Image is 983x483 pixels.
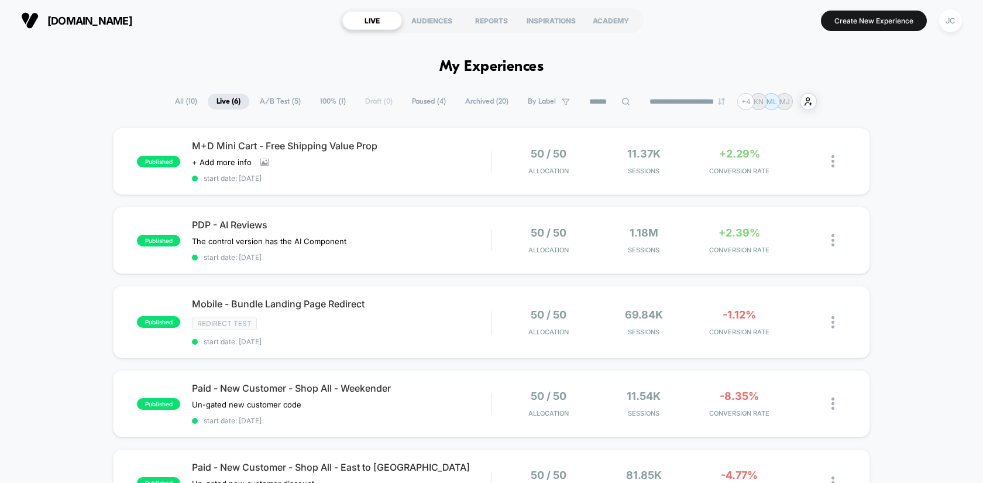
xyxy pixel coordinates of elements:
span: The control version has the AI Component [192,237,346,246]
div: + 4 [737,93,754,110]
span: M+D Mini Cart - Free Shipping Value Prop [192,140,491,152]
img: close [831,155,834,167]
span: 50 / 50 [531,148,566,160]
span: 50 / 50 [531,469,566,481]
button: Create New Experience [821,11,927,31]
span: Archived ( 20 ) [456,94,517,109]
span: A/B Test ( 5 ) [251,94,310,109]
div: JC [939,9,962,32]
span: -1.12% [723,309,756,321]
span: published [137,156,180,167]
span: -4.77% [721,469,758,481]
span: 50 / 50 [531,227,566,239]
span: CONVERSION RATE [695,409,784,417]
span: 11.54k [627,390,661,402]
img: end [718,98,725,105]
p: MJ [779,97,790,106]
span: Paid - New Customer - Shop All - Weekender [192,382,491,394]
img: close [831,234,834,246]
span: Paid - New Customer - Shop All - East to [GEOGRAPHIC_DATA] [192,461,491,473]
div: AUDIENCES [402,11,462,30]
span: 50 / 50 [531,390,566,402]
span: Sessions [599,167,689,175]
span: CONVERSION RATE [695,167,784,175]
span: Sessions [599,409,689,417]
span: [DOMAIN_NAME] [47,15,132,27]
span: Live ( 6 ) [208,94,249,109]
span: Allocation [528,328,569,336]
span: start date: [DATE] [192,337,491,346]
span: +2.39% [719,227,760,239]
span: start date: [DATE] [192,416,491,425]
span: start date: [DATE] [192,253,491,262]
img: close [831,316,834,328]
span: + Add more info [192,157,252,167]
div: ACADEMY [581,11,641,30]
img: close [831,398,834,410]
span: +2.29% [719,148,760,160]
span: Allocation [528,167,569,175]
span: 69.84k [625,309,663,321]
span: Allocation [528,246,569,254]
span: published [137,316,180,328]
span: 50 / 50 [531,309,566,321]
span: Redirect Test [192,317,257,330]
span: Paused ( 4 ) [403,94,455,109]
span: All ( 10 ) [166,94,206,109]
span: Allocation [528,409,569,417]
span: PDP - AI Reviews [192,219,491,231]
span: CONVERSION RATE [695,328,784,336]
span: published [137,235,180,246]
span: Sessions [599,328,689,336]
p: KN [754,97,764,106]
button: JC [936,9,965,33]
span: 81.85k [626,469,662,481]
span: By Label [528,97,556,106]
span: 1.18M [630,227,658,239]
span: 11.37k [627,148,661,160]
div: LIVE [342,11,402,30]
p: ML [767,97,777,106]
span: CONVERSION RATE [695,246,784,254]
h1: My Experiences [439,59,544,76]
img: Visually logo [21,12,39,29]
span: 100% ( 1 ) [311,94,355,109]
div: INSPIRATIONS [521,11,581,30]
span: published [137,398,180,410]
span: -8.35% [720,390,759,402]
div: REPORTS [462,11,521,30]
button: [DOMAIN_NAME] [18,11,136,30]
span: Mobile - Bundle Landing Page Redirect [192,298,491,310]
span: Un-gated new customer code [192,400,301,409]
span: Sessions [599,246,689,254]
span: start date: [DATE] [192,174,491,183]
